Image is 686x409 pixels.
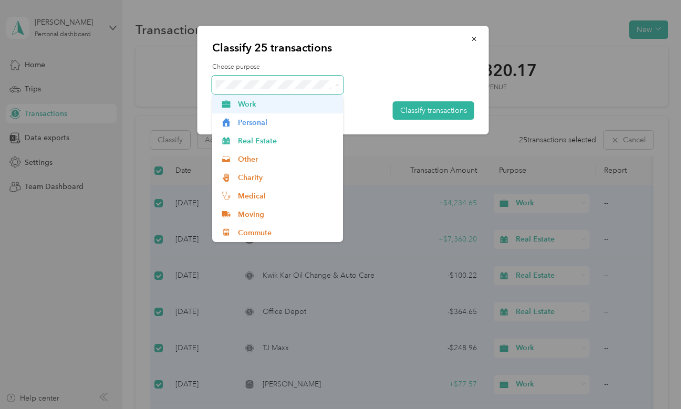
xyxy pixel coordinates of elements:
p: Classify 25 transactions [212,40,474,55]
span: Work [238,99,336,110]
button: Classify transactions [393,101,474,120]
span: Other [238,154,336,165]
label: Choose purpose [212,62,474,72]
span: Personal [238,117,336,128]
iframe: Everlance-gr Chat Button Frame [627,350,686,409]
span: Commute [238,227,336,238]
span: Charity [238,172,336,183]
span: Real Estate [238,135,336,146]
span: Medical [238,191,336,202]
span: Moving [238,209,336,220]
